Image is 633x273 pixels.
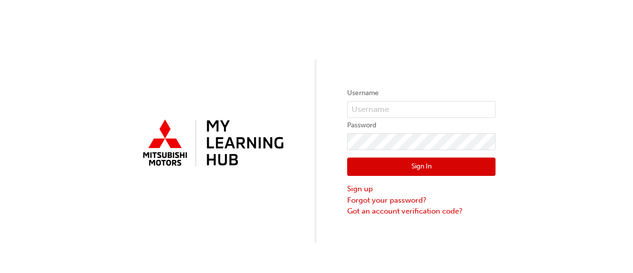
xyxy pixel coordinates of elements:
label: Password [347,119,496,131]
a: Got an account verification code? [347,206,496,217]
label: Username [347,87,496,99]
a: Sign up [347,183,496,195]
img: mmal [137,115,286,172]
button: Sign In [347,158,496,176]
input: Username [347,101,496,118]
a: Forgot your password? [347,195,496,206]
